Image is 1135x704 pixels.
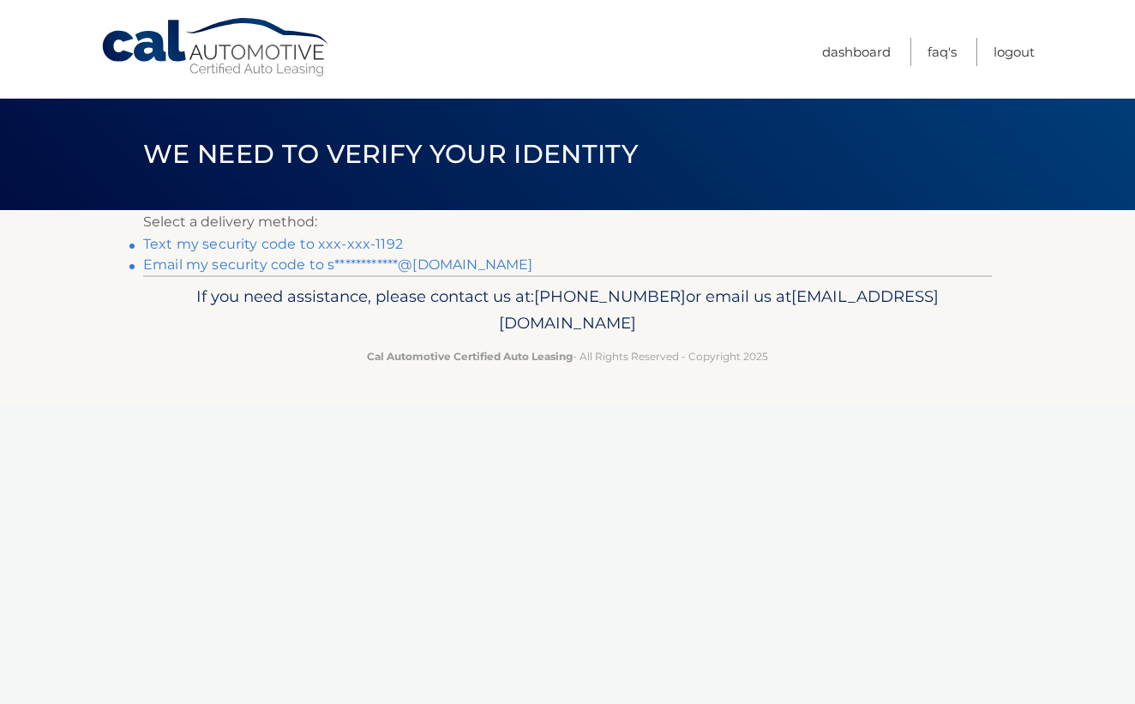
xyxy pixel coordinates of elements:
[143,138,638,170] span: We need to verify your identity
[154,347,981,365] p: - All Rights Reserved - Copyright 2025
[154,283,981,338] p: If you need assistance, please contact us at: or email us at
[822,38,891,66] a: Dashboard
[928,38,957,66] a: FAQ's
[994,38,1035,66] a: Logout
[534,286,686,306] span: [PHONE_NUMBER]
[143,210,992,234] p: Select a delivery method:
[143,236,403,252] a: Text my security code to xxx-xxx-1192
[100,17,332,78] a: Cal Automotive
[367,350,573,363] strong: Cal Automotive Certified Auto Leasing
